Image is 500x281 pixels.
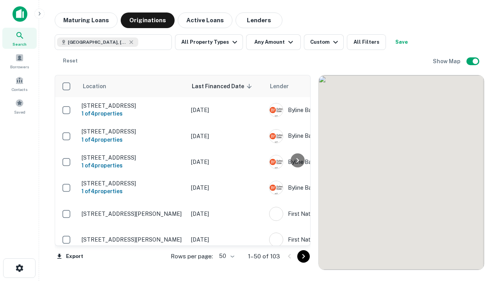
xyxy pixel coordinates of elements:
p: [DATE] [191,235,261,244]
img: picture [270,130,283,143]
h6: Show Map [433,57,462,66]
div: Byline Bank [269,155,386,169]
p: [STREET_ADDRESS] [82,102,183,109]
div: 50 [216,251,236,262]
h6: 1 of 4 properties [82,187,183,196]
th: Lender [265,75,390,97]
span: Search [12,41,27,47]
p: [DATE] [191,210,261,218]
button: Custom [304,34,344,50]
p: [DATE] [191,183,261,192]
span: Lender [270,82,289,91]
img: picture [270,207,283,221]
div: Byline Bank [269,103,386,117]
p: [STREET_ADDRESS][PERSON_NAME] [82,236,183,243]
div: First Nations Bank [269,207,386,221]
span: Saved [14,109,25,115]
h6: 1 of 4 properties [82,161,183,170]
button: All Filters [347,34,386,50]
p: Rows per page: [171,252,213,261]
a: Saved [2,96,37,117]
a: Contacts [2,73,37,94]
span: Borrowers [10,64,29,70]
span: [GEOGRAPHIC_DATA], [GEOGRAPHIC_DATA] [68,39,127,46]
img: capitalize-icon.png [12,6,27,22]
button: Save your search to get updates of matches that match your search criteria. [389,34,414,50]
img: picture [270,181,283,194]
button: Originations [121,12,175,28]
button: Any Amount [246,34,301,50]
th: Last Financed Date [187,75,265,97]
a: Borrowers [2,50,37,71]
span: Contacts [12,86,27,92]
p: [DATE] [191,106,261,114]
div: 0 0 [319,75,484,270]
div: Custom [310,37,340,47]
button: Lenders [236,12,282,28]
div: First Nations Bank [269,233,386,247]
iframe: Chat Widget [461,219,500,256]
button: Go to next page [297,250,310,263]
p: [STREET_ADDRESS] [82,154,183,161]
div: Byline Bank [269,129,386,143]
img: picture [270,155,283,169]
img: picture [270,233,283,246]
p: [STREET_ADDRESS] [82,128,183,135]
th: Location [78,75,187,97]
button: Maturing Loans [55,12,118,28]
p: [DATE] [191,132,261,140]
h6: 1 of 4 properties [82,135,183,144]
p: [STREET_ADDRESS][PERSON_NAME] [82,210,183,217]
span: Location [82,82,116,91]
p: 1–50 of 103 [248,252,280,261]
button: Export [55,251,85,262]
button: Active Loans [178,12,232,28]
div: Byline Bank [269,181,386,195]
p: [DATE] [191,158,261,166]
button: All Property Types [175,34,243,50]
p: [STREET_ADDRESS] [82,180,183,187]
span: Last Financed Date [192,82,254,91]
h6: 1 of 4 properties [82,109,183,118]
a: Search [2,28,37,49]
img: picture [270,103,283,117]
button: Reset [58,53,83,69]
